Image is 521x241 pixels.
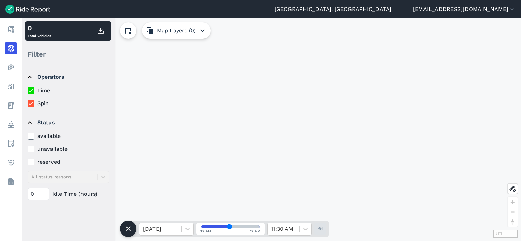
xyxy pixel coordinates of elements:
[28,145,109,153] label: unavailable
[22,18,521,241] div: loading
[5,118,17,131] a: Policy
[28,23,51,33] div: 0
[5,80,17,93] a: Analyze
[5,23,17,35] a: Report
[28,158,109,166] label: reserved
[28,67,108,86] summary: Operators
[200,229,211,234] span: 12 AM
[274,5,391,13] a: [GEOGRAPHIC_DATA], [GEOGRAPHIC_DATA]
[28,99,109,108] label: Spin
[25,44,111,65] div: Filter
[5,176,17,188] a: Datasets
[5,157,17,169] a: Health
[142,22,211,39] button: Map Layers (0)
[28,188,109,200] div: Idle Time (hours)
[5,99,17,112] a: Fees
[28,132,109,140] label: available
[28,23,51,39] div: Total Vehicles
[250,229,261,234] span: 12 AM
[5,138,17,150] a: Areas
[28,113,108,132] summary: Status
[5,42,17,54] a: Realtime
[413,5,516,13] button: [EMAIL_ADDRESS][DOMAIN_NAME]
[28,86,109,95] label: Lime
[5,5,50,14] img: Ride Report
[5,61,17,74] a: Heatmaps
